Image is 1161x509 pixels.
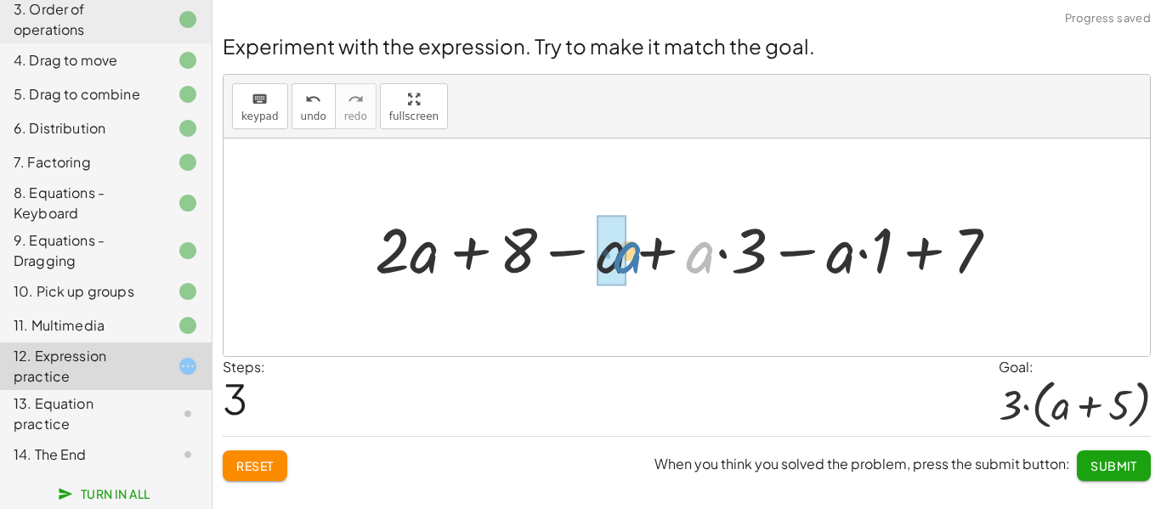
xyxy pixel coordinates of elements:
span: undo [301,110,326,122]
span: Progress saved [1065,10,1151,27]
i: Task finished. [178,9,198,30]
span: redo [344,110,367,122]
div: 11. Multimedia [14,315,150,336]
span: Reset [236,458,274,473]
span: keypad [241,110,279,122]
i: Task finished. [178,50,198,71]
i: Task finished. [178,281,198,302]
span: 3 [223,372,247,424]
i: keyboard [252,89,268,110]
div: 9. Equations - Dragging [14,230,150,271]
div: 6. Distribution [14,118,150,139]
div: 7. Factoring [14,152,150,172]
span: Experiment with the expression. Try to make it match the goal. [223,33,815,59]
button: redoredo [335,83,377,129]
button: Reset [223,450,287,481]
i: Task not started. [178,444,198,465]
label: Steps: [223,358,265,376]
div: 4. Drag to move [14,50,150,71]
button: undoundo [292,83,336,129]
i: redo [348,89,364,110]
i: Task finished. [178,315,198,336]
div: 13. Equation practice [14,393,150,434]
i: Task not started. [178,404,198,424]
i: Task finished. [178,193,198,213]
i: Task finished. [178,118,198,139]
div: 14. The End [14,444,150,465]
div: 12. Expression practice [14,346,150,387]
i: Task started. [178,356,198,376]
i: undo [305,89,321,110]
div: Goal: [999,357,1151,377]
span: fullscreen [389,110,439,122]
i: Task finished. [178,152,198,172]
span: Turn In All [61,486,150,501]
i: Task finished. [178,240,198,261]
div: 10. Pick up groups [14,281,150,302]
span: Submit [1090,458,1137,473]
div: 5. Drag to combine [14,84,150,105]
button: fullscreen [380,83,448,129]
button: Turn In All [48,478,164,509]
div: 8. Equations - Keyboard [14,183,150,223]
button: keyboardkeypad [232,83,288,129]
span: When you think you solved the problem, press the submit button: [654,455,1070,472]
button: Submit [1077,450,1151,481]
i: Task finished. [178,84,198,105]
